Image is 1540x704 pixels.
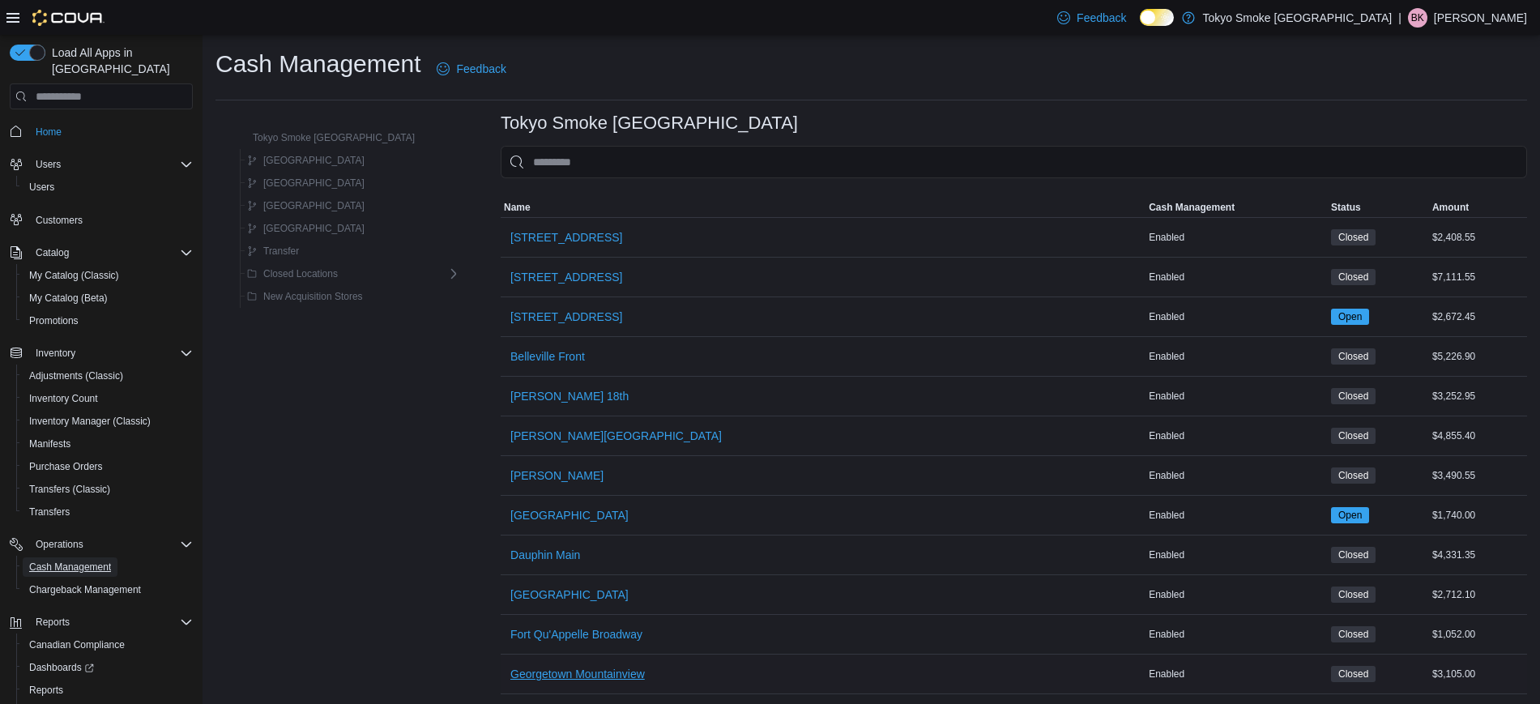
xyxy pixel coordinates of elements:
[501,198,1145,217] button: Name
[23,480,117,499] a: Transfers (Classic)
[1331,309,1369,325] span: Open
[23,557,193,577] span: Cash Management
[23,412,157,431] a: Inventory Manager (Classic)
[29,121,193,141] span: Home
[263,267,338,280] span: Closed Locations
[510,507,629,523] span: [GEOGRAPHIC_DATA]
[1408,8,1427,28] div: Bonnie Kissoon
[23,457,109,476] a: Purchase Orders
[29,122,68,142] a: Home
[504,658,651,690] button: Georgetown Mountainview
[16,634,199,656] button: Canadian Compliance
[430,53,512,85] a: Feedback
[23,557,117,577] a: Cash Management
[510,309,622,325] span: [STREET_ADDRESS]
[23,502,193,522] span: Transfers
[16,679,199,702] button: Reports
[29,612,193,632] span: Reports
[1145,585,1328,604] div: Enabled
[1429,198,1527,217] button: Amount
[1338,309,1362,324] span: Open
[510,348,585,365] span: Belleville Front
[23,658,100,677] a: Dashboards
[29,392,98,405] span: Inventory Count
[16,556,199,578] button: Cash Management
[1398,8,1401,28] p: |
[1429,386,1527,406] div: $3,252.95
[1338,548,1368,562] span: Closed
[23,288,193,308] span: My Catalog (Beta)
[32,10,105,26] img: Cova
[16,410,199,433] button: Inventory Manager (Classic)
[510,269,622,285] span: [STREET_ADDRESS]
[16,387,199,410] button: Inventory Count
[263,222,365,235] span: [GEOGRAPHIC_DATA]
[1411,8,1424,28] span: BK
[16,176,199,198] button: Users
[504,539,587,571] button: Dauphin Main
[241,219,371,238] button: [GEOGRAPHIC_DATA]
[36,246,69,259] span: Catalog
[29,583,141,596] span: Chargeback Management
[241,151,371,170] button: [GEOGRAPHIC_DATA]
[1338,508,1362,523] span: Open
[36,538,83,551] span: Operations
[29,535,90,554] button: Operations
[504,578,635,611] button: [GEOGRAPHIC_DATA]
[1145,307,1328,326] div: Enabled
[1434,8,1527,28] p: [PERSON_NAME]
[1145,228,1328,247] div: Enabled
[23,457,193,476] span: Purchase Orders
[23,366,193,386] span: Adjustments (Classic)
[1429,625,1527,644] div: $1,052.00
[1331,201,1361,214] span: Status
[510,229,622,245] span: [STREET_ADDRESS]
[1145,386,1328,406] div: Enabled
[45,45,193,77] span: Load All Apps in [GEOGRAPHIC_DATA]
[23,389,105,408] a: Inventory Count
[1145,545,1328,565] div: Enabled
[29,638,125,651] span: Canadian Compliance
[29,211,89,230] a: Customers
[16,309,199,332] button: Promotions
[1145,347,1328,366] div: Enabled
[1429,267,1527,287] div: $7,111.55
[3,241,199,264] button: Catalog
[1140,9,1174,26] input: Dark Mode
[16,433,199,455] button: Manifests
[23,681,193,700] span: Reports
[1338,429,1368,443] span: Closed
[3,611,199,634] button: Reports
[23,480,193,499] span: Transfers (Classic)
[241,241,305,261] button: Transfer
[29,684,63,697] span: Reports
[241,264,344,284] button: Closed Locations
[3,153,199,176] button: Users
[1429,545,1527,565] div: $4,331.35
[263,199,365,212] span: [GEOGRAPHIC_DATA]
[1331,626,1376,642] span: Closed
[23,434,193,454] span: Manifests
[29,483,110,496] span: Transfers (Classic)
[241,196,371,215] button: [GEOGRAPHIC_DATA]
[23,412,193,431] span: Inventory Manager (Classic)
[16,656,199,679] a: Dashboards
[253,131,415,144] span: Tokyo Smoke [GEOGRAPHIC_DATA]
[3,119,199,143] button: Home
[23,580,193,599] span: Chargeback Management
[16,455,199,478] button: Purchase Orders
[3,208,199,232] button: Customers
[1331,587,1376,603] span: Closed
[510,428,722,444] span: [PERSON_NAME][GEOGRAPHIC_DATA]
[3,342,199,365] button: Inventory
[23,311,85,331] a: Promotions
[16,287,199,309] button: My Catalog (Beta)
[1338,230,1368,245] span: Closed
[501,113,798,133] h3: Tokyo Smoke [GEOGRAPHIC_DATA]
[241,287,369,306] button: New Acquisition Stores
[23,288,114,308] a: My Catalog (Beta)
[16,501,199,523] button: Transfers
[504,459,610,492] button: [PERSON_NAME]
[29,437,70,450] span: Manifests
[23,434,77,454] a: Manifests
